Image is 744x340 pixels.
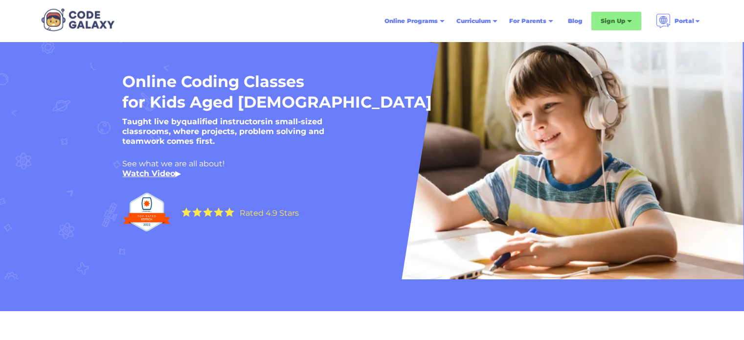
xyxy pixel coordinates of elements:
[181,117,265,126] strong: qualified instructors
[203,207,213,217] img: Yellow Star - the Code Galaxy
[122,117,367,146] h5: Taught live by in small-sized classrooms, where projects, problem solving and teamwork comes first.
[509,16,546,26] div: For Parents
[591,12,641,30] div: Sign Up
[181,207,191,217] img: Yellow Star - the Code Galaxy
[456,16,491,26] div: Curriculum
[379,12,451,30] div: Online Programs
[650,10,707,32] div: Portal
[122,159,592,179] div: See what we are all about! ‍ ▶
[122,188,171,236] img: Top Rated edtech company
[122,71,545,112] h1: Online Coding Classes for Kids Aged [DEMOGRAPHIC_DATA]
[451,12,503,30] div: Curriculum
[562,12,588,30] a: Blog
[122,169,175,178] a: Watch Video
[503,12,559,30] div: For Parents
[192,207,202,217] img: Yellow Star - the Code Galaxy
[675,16,694,26] div: Portal
[240,209,299,217] div: Rated 4.9 Stars
[214,207,224,217] img: Yellow Star - the Code Galaxy
[225,207,234,217] img: Yellow Star - the Code Galaxy
[384,16,438,26] div: Online Programs
[601,16,625,26] div: Sign Up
